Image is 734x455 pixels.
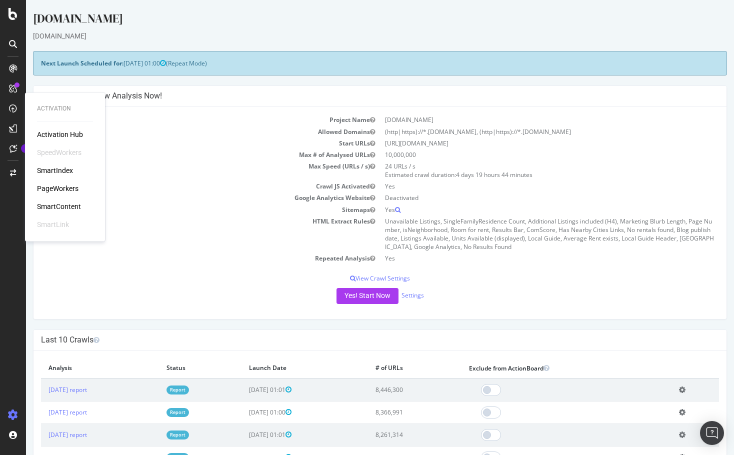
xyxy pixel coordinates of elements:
td: Start URLs [15,137,354,149]
th: Launch Date [215,358,342,378]
td: Sitemaps [15,204,354,215]
td: Crawl JS Activated [15,180,354,192]
div: [DOMAIN_NAME] [7,10,701,31]
td: Max # of Analysed URLs [15,149,354,160]
td: [DOMAIN_NAME] [354,114,693,125]
td: Unavailable Listings, SingleFamilyResidence Count, Additional Listings included (H4), Marketing B... [354,215,693,253]
a: Report [140,408,163,416]
th: Exclude from ActionBoard [435,358,645,378]
td: Google Analytics Website [15,192,354,203]
a: PageWorkers [37,183,78,193]
div: SmartLink [37,219,69,229]
span: 4 days 19 hours 44 minutes [430,170,506,179]
span: [DATE] 01:00 [223,408,265,416]
td: Repeated Analysis [15,252,354,264]
th: Status [133,358,215,378]
td: [URL][DOMAIN_NAME] [354,137,693,149]
h4: Configure your New Analysis Now! [15,91,693,101]
strong: Next Launch Scheduled for: [15,59,97,67]
a: [DATE] report [22,430,61,439]
td: Project Name [15,114,354,125]
td: 8,261,314 [342,423,435,446]
a: SmartContent [37,201,81,211]
div: Activation [37,104,93,113]
th: Analysis [15,358,133,378]
td: 10,000,000 [354,149,693,160]
a: [DATE] report [22,408,61,416]
a: Report [140,385,163,394]
div: Tooltip anchor [21,144,30,153]
div: Open Intercom Messenger [700,421,724,445]
a: Report [140,430,163,439]
div: SpeedWorkers [37,147,81,157]
td: Yes [354,180,693,192]
td: Allowed Domains [15,126,354,137]
button: Yes! Start Now [310,288,372,304]
span: [DATE] 01:01 [223,385,265,394]
td: Yes [354,252,693,264]
div: [DOMAIN_NAME] [7,31,701,41]
th: # of URLs [342,358,435,378]
div: (Repeat Mode) [7,51,701,75]
span: [DATE] 01:00 [97,59,140,67]
a: SmartIndex [37,165,73,175]
a: Activation Hub [37,129,83,139]
td: (http|https)://*.[DOMAIN_NAME], (http|https)://*.[DOMAIN_NAME] [354,126,693,137]
td: Yes [354,204,693,215]
h4: Last 10 Crawls [15,335,693,345]
td: 24 URLs / s Estimated crawl duration: [354,160,693,180]
td: Max Speed (URLs / s) [15,160,354,180]
td: HTML Extract Rules [15,215,354,253]
p: View Crawl Settings [15,274,693,282]
span: [DATE] 01:01 [223,430,265,439]
a: [DATE] report [22,385,61,394]
td: Deactivated [354,192,693,203]
td: 8,366,991 [342,401,435,423]
td: 8,446,300 [342,378,435,401]
a: Settings [375,291,398,299]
